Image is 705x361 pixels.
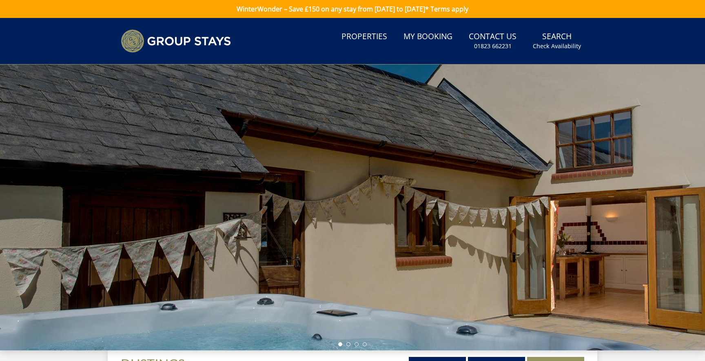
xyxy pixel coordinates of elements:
small: 01823 662231 [474,42,512,50]
a: My Booking [400,28,456,46]
img: Group Stays [121,29,231,53]
a: Contact Us01823 662231 [466,28,520,54]
small: Check Availability [533,42,581,50]
a: SearchCheck Availability [530,28,584,54]
a: Properties [338,28,390,46]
